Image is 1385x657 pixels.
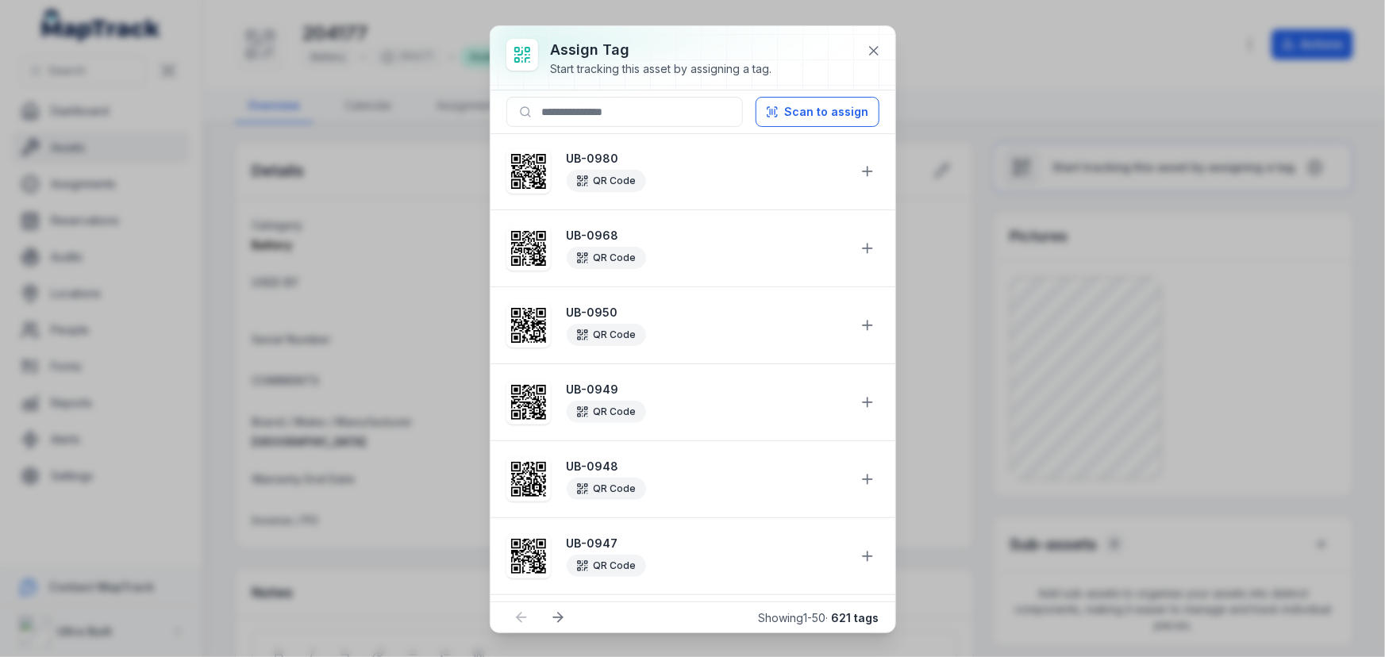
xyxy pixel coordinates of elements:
div: QR Code [567,401,646,423]
div: QR Code [567,247,646,269]
div: QR Code [567,170,646,192]
strong: 621 tags [832,611,879,624]
strong: UB-0950 [567,305,846,321]
h3: Assign tag [551,39,772,61]
span: Showing 1 - 50 · [759,611,879,624]
div: Start tracking this asset by assigning a tag. [551,61,772,77]
strong: UB-0948 [567,459,846,474]
button: Scan to assign [756,97,879,127]
div: QR Code [567,324,646,346]
strong: UB-0949 [567,382,846,398]
div: QR Code [567,478,646,500]
strong: UB-0968 [567,228,846,244]
strong: UB-0980 [567,151,846,167]
strong: UB-0947 [567,536,846,551]
div: QR Code [567,555,646,577]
